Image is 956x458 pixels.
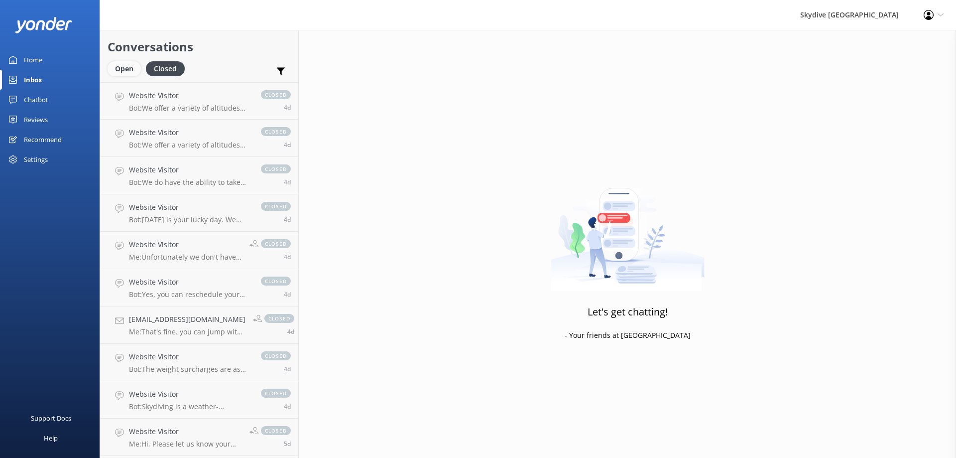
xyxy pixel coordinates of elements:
[261,239,291,248] span: closed
[284,290,291,299] span: Oct 06 2025 05:43pm (UTC +10:00) Australia/Brisbane
[100,344,298,381] a: Website VisitorBot:The weight surcharges are as follows: - 94kg - 104kgs: $55.00 AUD - 105kg - 11...
[100,419,298,456] a: Website VisitorMe:Hi, Please let us know your booking number, we will check the bus availabilityc...
[129,277,251,288] h4: Website Visitor
[284,215,291,224] span: Oct 06 2025 07:30pm (UTC +10:00) Australia/Brisbane
[24,50,42,70] div: Home
[284,253,291,261] span: Oct 06 2025 05:45pm (UTC +10:00) Australia/Brisbane
[284,440,291,448] span: Oct 06 2025 10:53am (UTC +10:00) Australia/Brisbane
[129,426,242,437] h4: Website Visitor
[129,178,251,187] p: Bot: We do have the ability to take groups on the same plane, but group sizes can vary depending ...
[264,314,294,323] span: closed
[129,389,251,400] h4: Website Visitor
[146,63,190,74] a: Closed
[129,202,251,213] h4: Website Visitor
[15,17,72,33] img: yonder-white-logo.png
[108,61,141,76] div: Open
[129,164,251,175] h4: Website Visitor
[24,130,62,150] div: Recommend
[31,408,71,428] div: Support Docs
[129,104,251,113] p: Bot: We offer a variety of altitudes for skydiving, with all dropzones providing jumps up to 15,0...
[44,428,58,448] div: Help
[24,110,48,130] div: Reviews
[100,381,298,419] a: Website VisitorBot:Skydiving is a weather-dependent activity, and while it usually takes a couple...
[108,63,146,74] a: Open
[100,82,298,120] a: Website VisitorBot:We offer a variety of altitudes for skydiving, with all dropzones providing ju...
[287,327,294,336] span: Oct 06 2025 04:01pm (UTC +10:00) Australia/Brisbane
[129,90,251,101] h4: Website Visitor
[261,426,291,435] span: closed
[565,330,691,341] p: - Your friends at [GEOGRAPHIC_DATA]
[129,141,251,150] p: Bot: We offer a variety of altitudes for skydiving, with all dropzones providing jumps up to 15,0...
[24,70,42,90] div: Inbox
[24,90,48,110] div: Chatbot
[129,127,251,138] h4: Website Visitor
[24,150,48,169] div: Settings
[284,365,291,373] span: Oct 06 2025 03:58pm (UTC +10:00) Australia/Brisbane
[129,239,242,250] h4: Website Visitor
[146,61,185,76] div: Closed
[261,127,291,136] span: closed
[129,440,242,449] p: Me: Hi, Please let us know your booking number, we will check the bus availability
[100,306,298,344] a: [EMAIL_ADDRESS][DOMAIN_NAME]Me:That's fine. you can jump with your US solo jump license.closed4d
[100,120,298,157] a: Website VisitorBot:We offer a variety of altitudes for skydiving, with all dropzones providing ju...
[129,327,245,336] p: Me: That's fine. you can jump with your US solo jump license.
[261,277,291,286] span: closed
[108,37,291,56] h2: Conversations
[261,164,291,173] span: closed
[100,269,298,306] a: Website VisitorBot:Yes, you can reschedule your skydive to an alternative date if you provide 24 ...
[284,103,291,112] span: Oct 06 2025 09:26pm (UTC +10:00) Australia/Brisbane
[129,215,251,224] p: Bot: [DATE] is your lucky day. We have exclusive offers when you book direct! Visit our specials ...
[261,202,291,211] span: closed
[129,365,251,374] p: Bot: The weight surcharges are as follows: - 94kg - 104kgs: $55.00 AUD - 105kg - 114kgs: $80.00 A...
[100,194,298,232] a: Website VisitorBot:[DATE] is your lucky day. We have exclusive offers when you book direct! Visit...
[129,314,245,325] h4: [EMAIL_ADDRESS][DOMAIN_NAME]
[261,389,291,398] span: closed
[284,178,291,186] span: Oct 06 2025 07:41pm (UTC +10:00) Australia/Brisbane
[100,157,298,194] a: Website VisitorBot:We do have the ability to take groups on the same plane, but group sizes can v...
[551,167,705,292] img: artwork of a man stealing a conversation from at giant smartphone
[261,90,291,99] span: closed
[261,351,291,360] span: closed
[129,290,251,299] p: Bot: Yes, you can reschedule your skydive to an alternative date if you provide 24 hours notice. ...
[129,351,251,362] h4: Website Visitor
[129,402,251,411] p: Bot: Skydiving is a weather-dependent activity, and while it usually takes a couple of hours, you...
[284,402,291,411] span: Oct 06 2025 01:58pm (UTC +10:00) Australia/Brisbane
[284,141,291,149] span: Oct 06 2025 08:15pm (UTC +10:00) Australia/Brisbane
[100,232,298,269] a: Website VisitorMe:Unfortunately we don't have free transfer from [GEOGRAPHIC_DATA] to the [GEOGRA...
[588,304,668,320] h3: Let's get chatting!
[129,253,242,262] p: Me: Unfortunately we don't have free transfer from [GEOGRAPHIC_DATA] to the [GEOGRAPHIC_DATA]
